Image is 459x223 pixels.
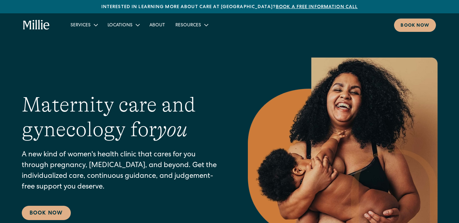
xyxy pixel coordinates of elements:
a: home [23,20,50,30]
a: Book a free information call [276,5,358,9]
div: Services [65,20,102,30]
a: Book Now [22,206,71,220]
div: Book now [401,22,429,29]
div: Resources [175,22,201,29]
div: Resources [170,20,213,30]
p: A new kind of women's health clinic that cares for you through pregnancy, [MEDICAL_DATA], and bey... [22,150,222,193]
div: Services [70,22,91,29]
h1: Maternity care and gynecology for [22,92,222,142]
div: Locations [108,22,133,29]
a: Book now [394,19,436,32]
em: you [157,118,187,141]
div: Locations [102,20,144,30]
a: About [144,20,170,30]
